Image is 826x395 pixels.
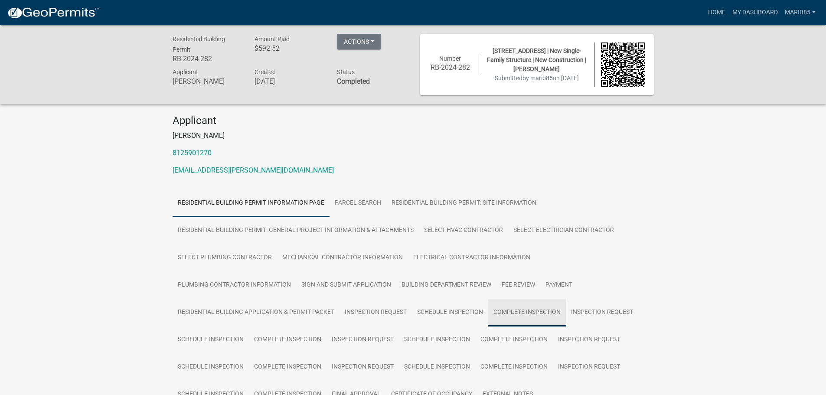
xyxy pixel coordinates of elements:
[277,244,408,272] a: Mechanical Contractor Information
[412,299,488,326] a: Schedule Inspection
[475,353,553,381] a: Complete Inspection
[337,77,370,85] strong: Completed
[475,326,553,354] a: Complete Inspection
[729,4,781,21] a: My Dashboard
[408,244,535,272] a: Electrical Contractor Information
[337,69,355,75] span: Status
[255,77,324,85] h6: [DATE]
[705,4,729,21] a: Home
[255,69,276,75] span: Created
[330,189,386,217] a: Parcel search
[173,149,212,157] a: 8125901270
[255,44,324,52] h6: $592.52
[522,75,553,82] span: by marib85
[508,217,619,245] a: Select Electrician Contractor
[553,326,625,354] a: Inspection Request
[296,271,396,299] a: Sign and Submit Application
[173,131,654,141] p: [PERSON_NAME]
[249,353,326,381] a: Complete Inspection
[399,326,475,354] a: Schedule Inspection
[249,326,326,354] a: Complete Inspection
[326,353,399,381] a: Inspection Request
[540,271,578,299] a: Payment
[781,4,819,21] a: marib85
[255,36,290,42] span: Amount Paid
[566,299,638,326] a: Inspection Request
[428,63,473,72] h6: RB-2024-282
[337,34,381,49] button: Actions
[173,217,419,245] a: Residential Building Permit: General Project Information & Attachments
[173,77,242,85] h6: [PERSON_NAME]
[488,299,566,326] a: Complete Inspection
[419,217,508,245] a: Select HVAC contractor
[173,55,242,63] h6: RB-2024-282
[173,114,654,127] h4: Applicant
[439,55,461,62] span: Number
[173,166,334,174] a: [EMAIL_ADDRESS][PERSON_NAME][DOMAIN_NAME]
[487,47,586,72] span: [STREET_ADDRESS] | New Single-Family Structure | New Construction | [PERSON_NAME]
[399,353,475,381] a: Schedule Inspection
[495,75,579,82] span: Submitted on [DATE]
[173,326,249,354] a: Schedule Inspection
[173,244,277,272] a: Select Plumbing Contractor
[601,42,645,87] img: QR code
[326,326,399,354] a: Inspection Request
[553,353,625,381] a: Inspection Request
[496,271,540,299] a: Fee Review
[173,271,296,299] a: Plumbing Contractor Information
[340,299,412,326] a: Inspection Request
[173,299,340,326] a: Residential Building Application & Permit Packet
[173,69,198,75] span: Applicant
[396,271,496,299] a: Building Department Review
[173,189,330,217] a: Residential Building Permit Information Page
[386,189,542,217] a: Residential Building Permit: Site Information
[173,36,225,53] span: Residential Building Permit
[173,353,249,381] a: Schedule Inspection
